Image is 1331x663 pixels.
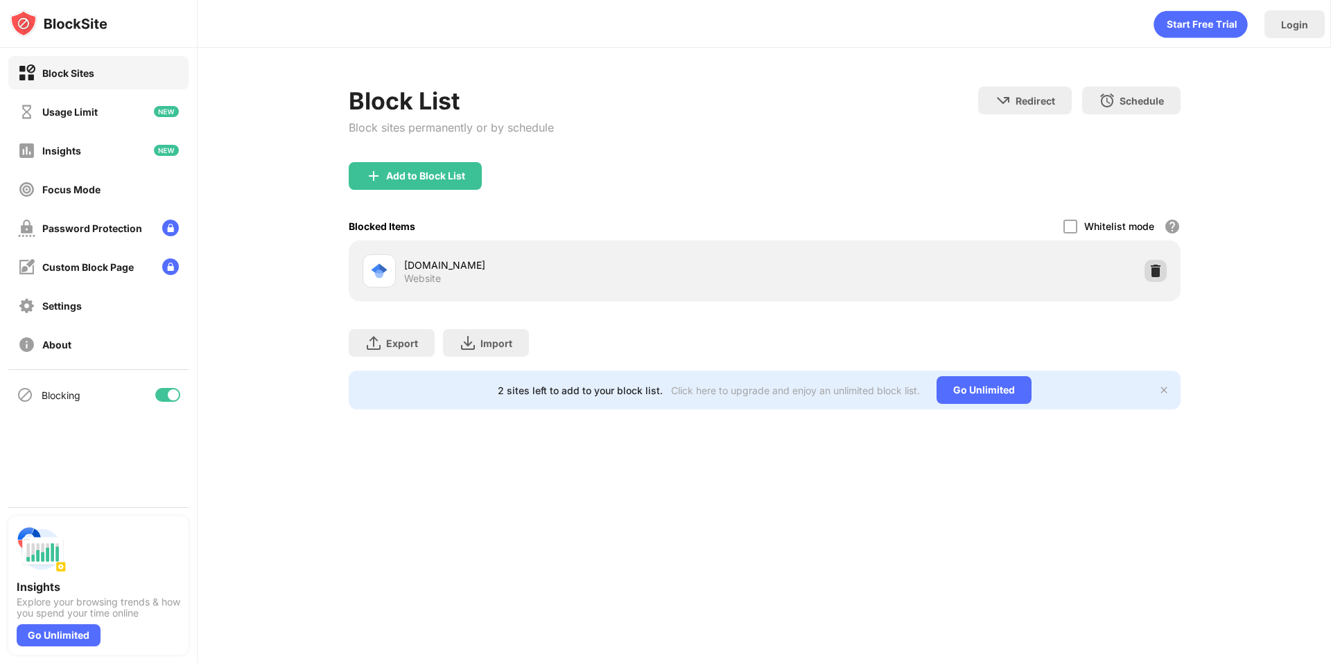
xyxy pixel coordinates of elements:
[42,339,71,351] div: About
[42,67,94,79] div: Block Sites
[42,261,134,273] div: Custom Block Page
[1154,10,1248,38] div: animation
[18,336,35,353] img: about-off.svg
[42,145,81,157] div: Insights
[349,87,554,115] div: Block List
[42,300,82,312] div: Settings
[42,184,101,195] div: Focus Mode
[17,524,67,574] img: push-insights.svg
[1158,384,1169,396] img: x-button.svg
[371,263,388,279] img: favicons
[1120,95,1164,107] div: Schedule
[18,64,35,82] img: block-on.svg
[404,272,441,285] div: Website
[18,220,35,237] img: password-protection-off.svg
[154,106,179,117] img: new-icon.svg
[10,10,107,37] img: logo-blocksite.svg
[18,181,35,198] img: focus-off.svg
[404,258,765,272] div: [DOMAIN_NAME]
[162,220,179,236] img: lock-menu.svg
[162,258,179,275] img: lock-menu.svg
[42,222,142,234] div: Password Protection
[17,580,180,594] div: Insights
[18,142,35,159] img: insights-off.svg
[18,103,35,121] img: time-usage-off.svg
[17,596,180,619] div: Explore your browsing trends & how you spend your time online
[349,121,554,134] div: Block sites permanently or by schedule
[42,106,98,118] div: Usage Limit
[386,337,418,349] div: Export
[480,337,512,349] div: Import
[386,170,465,182] div: Add to Block List
[671,384,920,396] div: Click here to upgrade and enjoy an unlimited block list.
[1281,19,1308,30] div: Login
[17,387,33,403] img: blocking-icon.svg
[42,389,80,401] div: Blocking
[18,258,35,276] img: customize-block-page-off.svg
[18,297,35,315] img: settings-off.svg
[1084,220,1154,232] div: Whitelist mode
[17,624,101,646] div: Go Unlimited
[154,145,179,156] img: new-icon.svg
[937,376,1032,404] div: Go Unlimited
[349,220,415,232] div: Blocked Items
[1016,95,1055,107] div: Redirect
[498,384,663,396] div: 2 sites left to add to your block list.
